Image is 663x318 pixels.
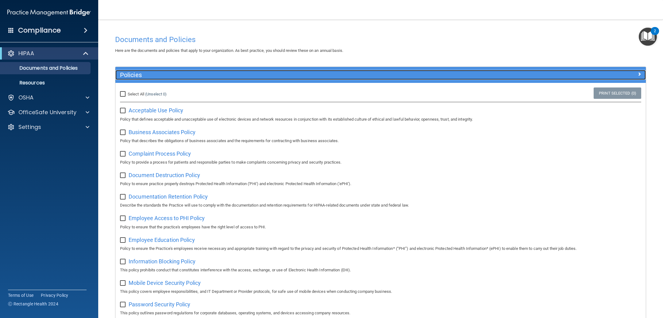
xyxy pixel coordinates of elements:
[8,301,58,307] span: Ⓒ Rectangle Health 2024
[120,245,641,252] p: Policy to ensure the Practice's employees receive necessary and appropriate training with regard ...
[129,129,196,135] span: Business Associates Policy
[120,266,641,274] p: This policy prohibits conduct that constitutes interference with the access, exchange, or use of ...
[120,92,127,97] input: Select All (Unselect 0)
[120,288,641,295] p: This policy covers employee responsibilities, and IT Department or Provider protocols, for safe u...
[41,292,68,298] a: Privacy Policy
[120,72,509,78] h5: Policies
[18,123,41,131] p: Settings
[18,50,34,57] p: HIPAA
[18,26,61,35] h4: Compliance
[115,48,343,53] span: Here are the documents and policies that apply to your organization. As best practice, you should...
[7,123,89,131] a: Settings
[8,292,33,298] a: Terms of Use
[120,309,641,317] p: This policy outlines password regulations for corporate databases, operating systems, and devices...
[639,28,657,46] button: Open Resource Center, 2 new notifications
[120,137,641,145] p: Policy that describes the obligations of business associates and the requirements for contracting...
[120,70,641,80] a: Policies
[7,50,89,57] a: HIPAA
[120,180,641,188] p: Policy to ensure practice properly destroys Protected Health Information ('PHI') and electronic P...
[7,6,91,19] img: PMB logo
[18,94,34,101] p: OSHA
[115,36,646,44] h4: Documents and Policies
[128,92,144,96] span: Select All
[120,202,641,209] p: Describe the standards the Practice will use to comply with the documentation and retention requi...
[120,116,641,123] p: Policy that defines acceptable and unacceptable use of electronic devices and network resources i...
[654,31,656,39] div: 2
[557,275,656,299] iframe: Drift Widget Chat Controller
[129,193,208,200] span: Documentation Retention Policy
[4,65,88,71] p: Documents and Policies
[129,280,201,286] span: Mobile Device Security Policy
[145,92,167,96] a: (Unselect 0)
[129,301,190,308] span: Password Security Policy
[129,150,191,157] span: Complaint Process Policy
[129,107,183,114] span: Acceptable Use Policy
[594,87,641,99] a: Print Selected (0)
[129,172,200,178] span: Document Destruction Policy
[7,109,89,116] a: OfficeSafe University
[129,215,205,221] span: Employee Access to PHI Policy
[120,223,641,231] p: Policy to ensure that the practice's employees have the right level of access to PHI.
[129,258,196,265] span: Information Blocking Policy
[129,237,195,243] span: Employee Education Policy
[18,109,76,116] p: OfficeSafe University
[120,159,641,166] p: Policy to provide a process for patients and responsible parties to make complaints concerning pr...
[7,94,89,101] a: OSHA
[4,80,88,86] p: Resources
